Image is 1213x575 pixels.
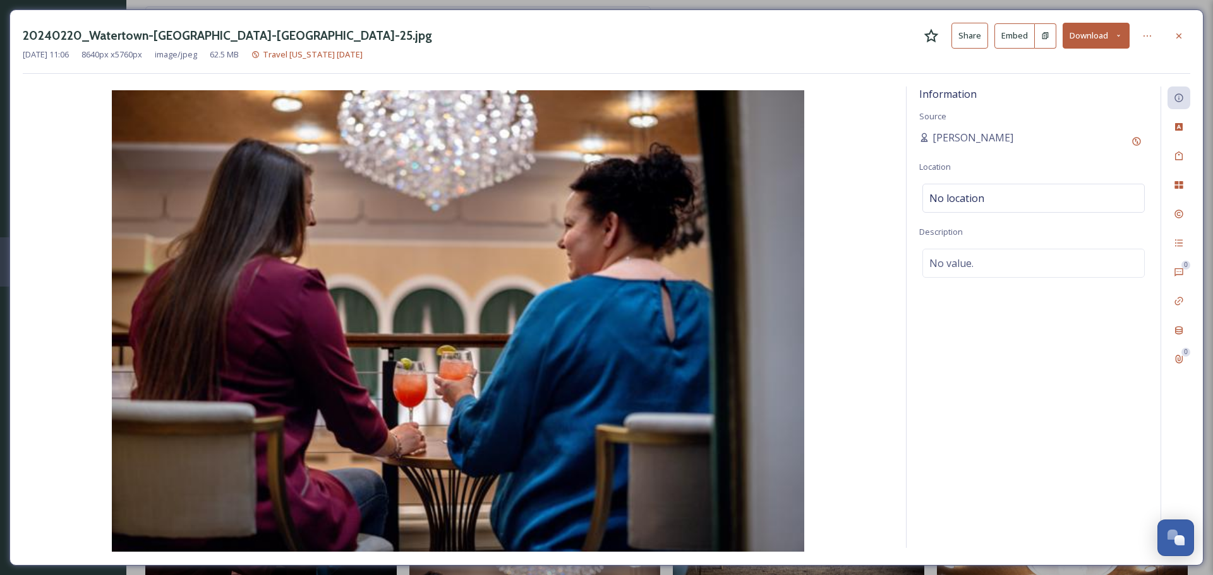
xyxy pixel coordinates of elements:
[919,87,977,101] span: Information
[155,49,197,61] span: image/jpeg
[210,49,239,61] span: 62.5 MB
[929,191,984,206] span: No location
[932,130,1013,145] span: [PERSON_NAME]
[929,256,974,271] span: No value.
[951,23,988,49] button: Share
[81,49,142,61] span: 8640 px x 5760 px
[23,27,432,45] h3: 20240220_Watertown-[GEOGRAPHIC_DATA]-[GEOGRAPHIC_DATA]-25.jpg
[23,90,893,552] img: 20240220_Watertown-Goss-ByronBanasiak-25.jpg
[263,49,363,60] span: Travel [US_STATE] [DATE]
[1063,23,1130,49] button: Download
[919,110,946,122] span: Source
[994,23,1035,49] button: Embed
[23,49,69,61] span: [DATE] 11:06
[1157,519,1194,556] button: Open Chat
[919,226,963,237] span: Description
[1181,261,1190,270] div: 0
[919,161,951,172] span: Location
[1181,348,1190,357] div: 0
